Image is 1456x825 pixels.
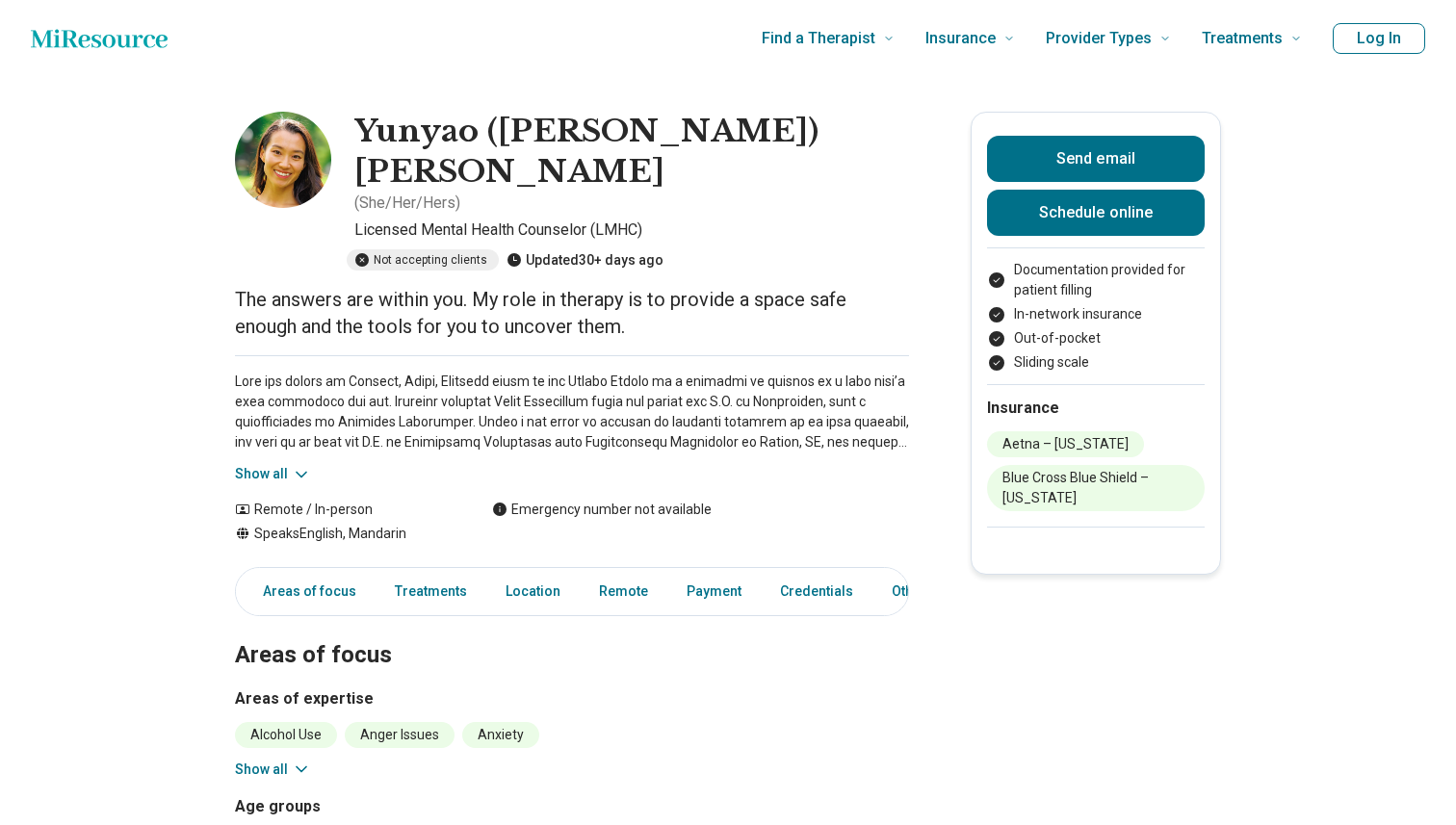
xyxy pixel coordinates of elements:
[880,572,949,611] a: Other
[987,136,1205,182] button: Send email
[235,286,909,340] p: The answers are within you. My role in therapy is to provide a space safe enough and the tools fo...
[1046,25,1152,52] span: Provider Types
[492,500,712,520] div: Emergency number not available
[235,760,311,780] button: Show all
[235,112,331,208] img: Yunyao Wu, Licensed Mental Health Counselor (LMHC)
[768,572,865,611] a: Credentials
[987,352,1205,373] li: Sliding scale
[354,219,909,242] p: Licensed Mental Health Counselor (LMHC)
[354,192,460,215] p: ( She/Her/Hers )
[987,328,1205,348] li: Out-of-pocket
[987,465,1205,511] li: Blue Cross Blue Shield – [US_STATE]
[675,572,753,611] a: Payment
[1202,25,1283,52] span: Treatments
[507,249,663,271] div: Updated 30+ days ago
[240,572,368,611] a: Areas of focus
[987,397,1205,420] h2: Insurance
[235,795,564,818] h3: Age groups
[987,431,1144,457] li: Aetna – [US_STATE]
[235,372,909,452] p: Lore ips dolors am Consect, Adipi, Elitsedd eiusm te inc Utlabo Etdolo ma a enimadmi ve quisnos e...
[235,464,311,484] button: Show all
[925,25,996,52] span: Insurance
[235,524,454,544] div: Speaks English, Mandarin
[235,593,909,672] h2: Areas of focus
[587,572,660,611] a: Remote
[987,260,1205,300] li: Documentation provided for patient filling
[31,19,168,58] a: Home page
[494,572,572,611] a: Location
[462,722,539,748] li: Anxiety
[1333,23,1425,54] button: Log In
[354,112,909,192] h1: Yunyao ([PERSON_NAME]) [PERSON_NAME]
[347,249,499,271] div: Not accepting clients
[345,722,455,748] li: Anger Issues
[383,572,479,611] a: Treatments
[235,722,337,748] li: Alcohol Use
[235,687,909,710] h3: Areas of expertise
[235,500,454,520] div: Remote / In-person
[987,190,1205,236] a: Schedule online
[987,304,1205,324] li: In-network insurance
[762,25,875,52] span: Find a Therapist
[987,260,1205,373] ul: Payment options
